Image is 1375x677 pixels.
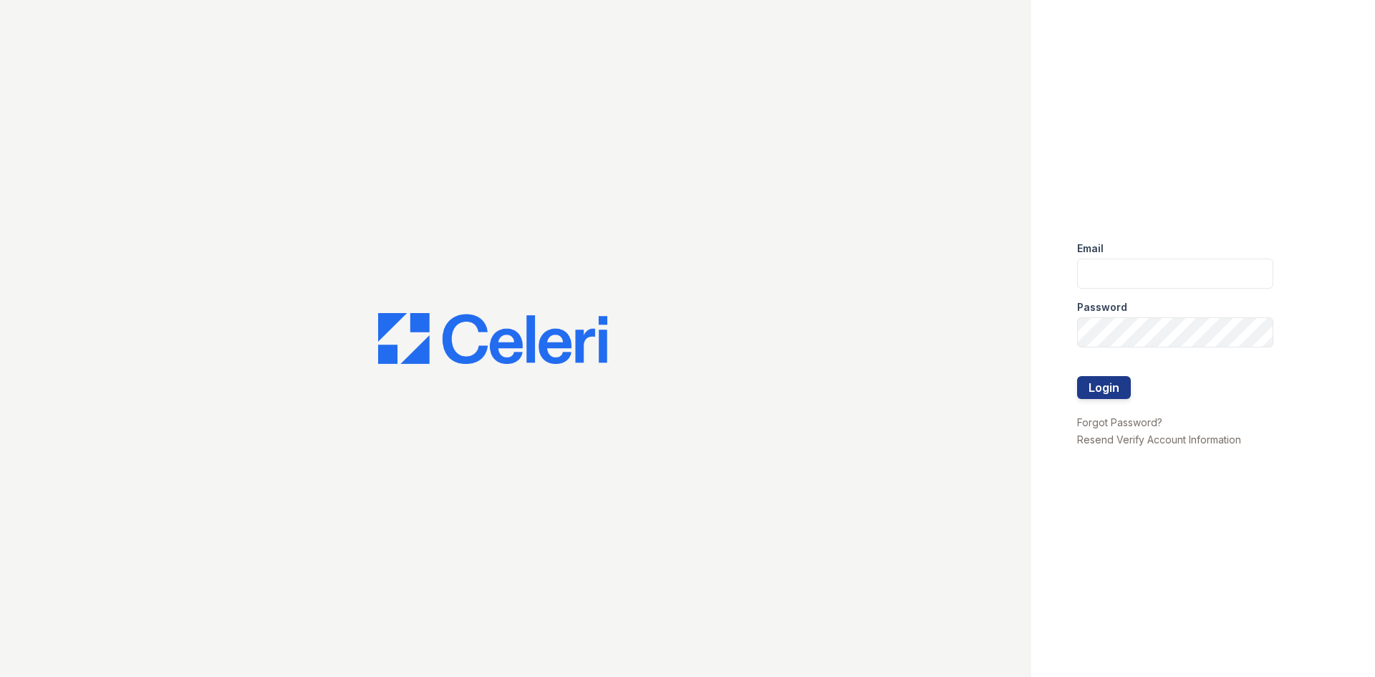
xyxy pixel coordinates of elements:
[1077,416,1162,428] a: Forgot Password?
[378,313,607,365] img: CE_Logo_Blue-a8612792a0a2168367f1c8372b55b34899dd931a85d93a1a3d3e32e68fde9ad4.png
[1077,300,1127,315] label: Password
[1077,241,1104,256] label: Email
[1077,376,1131,399] button: Login
[1077,433,1241,446] a: Resend Verify Account Information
